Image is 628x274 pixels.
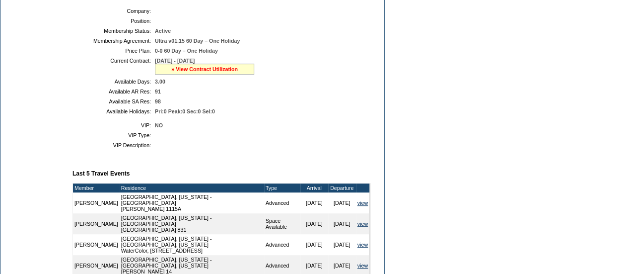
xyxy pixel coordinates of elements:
[76,38,151,44] td: Membership Agreement:
[357,200,368,206] a: view
[76,48,151,54] td: Price Plan:
[155,79,165,85] span: 3.00
[155,58,195,64] span: [DATE] - [DATE]
[76,108,151,114] td: Available Holidays:
[328,234,356,255] td: [DATE]
[300,213,328,234] td: [DATE]
[300,234,328,255] td: [DATE]
[73,213,120,234] td: [PERSON_NAME]
[76,8,151,14] td: Company:
[264,213,300,234] td: Space Available
[155,89,161,94] span: 91
[357,263,368,269] a: view
[73,183,120,192] td: Member
[76,18,151,24] td: Position:
[120,183,264,192] td: Residence
[155,48,218,54] span: 0-0 60 Day – One Holiday
[264,234,300,255] td: Advanced
[120,192,264,213] td: [GEOGRAPHIC_DATA], [US_STATE] - [GEOGRAPHIC_DATA] [PERSON_NAME] 1115A
[76,28,151,34] td: Membership Status:
[155,28,171,34] span: Active
[73,192,120,213] td: [PERSON_NAME]
[171,66,238,72] a: » View Contract Utilization
[155,38,240,44] span: Ultra v01.15 60 Day – One Holiday
[155,122,163,128] span: NO
[328,213,356,234] td: [DATE]
[76,142,151,148] td: VIP Description:
[300,192,328,213] td: [DATE]
[328,192,356,213] td: [DATE]
[120,213,264,234] td: [GEOGRAPHIC_DATA], [US_STATE] - [GEOGRAPHIC_DATA] [GEOGRAPHIC_DATA] 831
[300,183,328,192] td: Arrival
[76,98,151,104] td: Available SA Res:
[357,221,368,227] a: view
[264,192,300,213] td: Advanced
[357,242,368,248] a: view
[76,122,151,128] td: VIP:
[76,58,151,75] td: Current Contract:
[72,170,130,177] b: Last 5 Travel Events
[328,183,356,192] td: Departure
[264,183,300,192] td: Type
[73,234,120,255] td: [PERSON_NAME]
[76,79,151,85] td: Available Days:
[120,234,264,255] td: [GEOGRAPHIC_DATA], [US_STATE] - [GEOGRAPHIC_DATA], [US_STATE] WaterColor, [STREET_ADDRESS]
[155,98,161,104] span: 98
[155,108,215,114] span: Pri:0 Peak:0 Sec:0 Sel:0
[76,132,151,138] td: VIP Type:
[76,89,151,94] td: Available AR Res:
